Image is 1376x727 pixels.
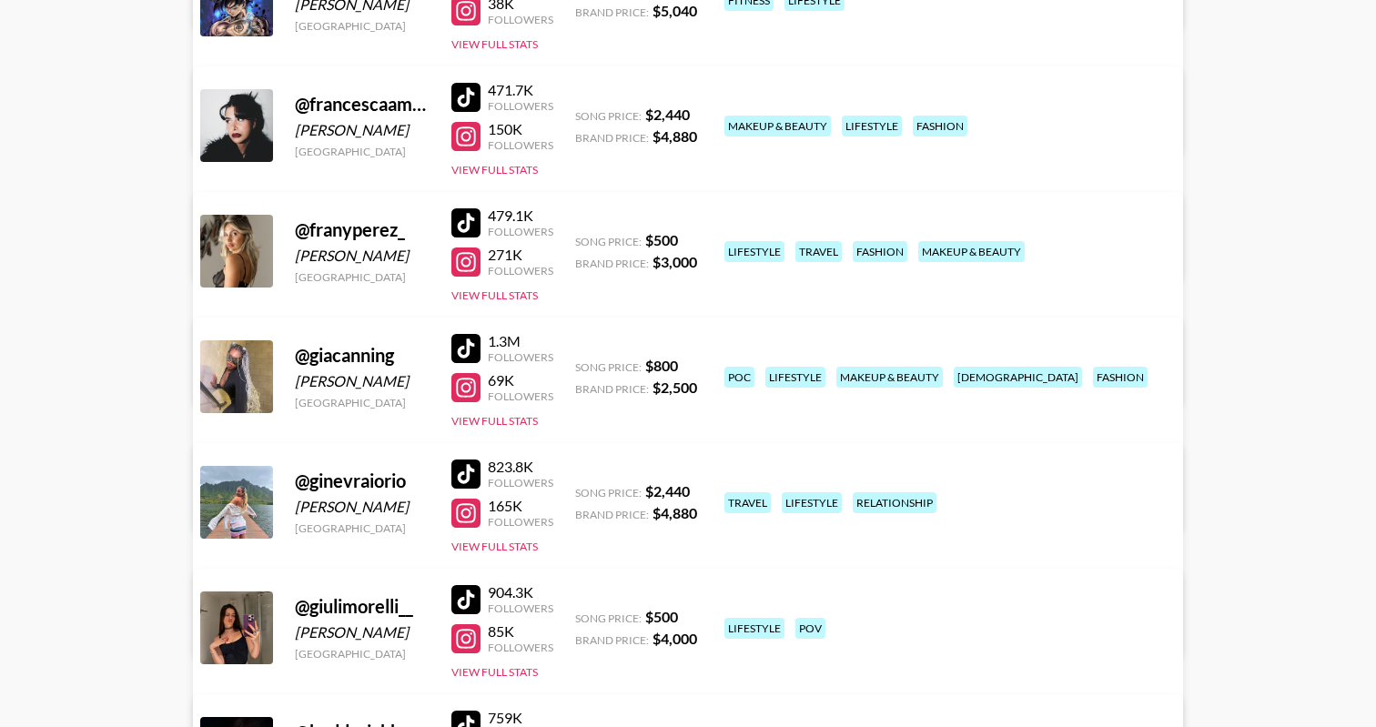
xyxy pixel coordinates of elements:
[488,207,553,225] div: 479.1K
[724,492,771,513] div: travel
[488,515,553,529] div: Followers
[488,138,553,152] div: Followers
[488,13,553,26] div: Followers
[575,633,649,647] span: Brand Price:
[488,641,553,654] div: Followers
[488,476,553,490] div: Followers
[575,360,642,374] span: Song Price:
[295,270,430,284] div: [GEOGRAPHIC_DATA]
[724,367,754,388] div: poc
[645,482,690,500] strong: $ 2,440
[1093,367,1148,388] div: fashion
[295,218,430,241] div: @ franyperez_
[295,521,430,535] div: [GEOGRAPHIC_DATA]
[645,106,690,123] strong: $ 2,440
[645,357,678,374] strong: $ 800
[488,332,553,350] div: 1.3M
[488,120,553,138] div: 150K
[488,350,553,364] div: Followers
[842,116,902,136] div: lifestyle
[488,246,553,264] div: 271K
[488,458,553,476] div: 823.8K
[575,257,649,270] span: Brand Price:
[295,247,430,265] div: [PERSON_NAME]
[645,608,678,625] strong: $ 500
[653,2,697,19] strong: $ 5,040
[451,540,538,553] button: View Full Stats
[836,367,943,388] div: makeup & beauty
[488,583,553,601] div: 904.3K
[295,344,430,367] div: @ giacanning
[451,665,538,679] button: View Full Stats
[488,225,553,238] div: Followers
[795,241,842,262] div: travel
[795,618,825,639] div: pov
[782,492,842,513] div: lifestyle
[295,19,430,33] div: [GEOGRAPHIC_DATA]
[488,99,553,113] div: Followers
[724,241,784,262] div: lifestyle
[575,508,649,521] span: Brand Price:
[295,372,430,390] div: [PERSON_NAME]
[295,647,430,661] div: [GEOGRAPHIC_DATA]
[913,116,967,136] div: fashion
[295,623,430,641] div: [PERSON_NAME]
[575,131,649,145] span: Brand Price:
[653,379,697,396] strong: $ 2,500
[488,389,553,403] div: Followers
[653,630,697,647] strong: $ 4,000
[724,116,831,136] div: makeup & beauty
[653,504,697,521] strong: $ 4,880
[575,382,649,396] span: Brand Price:
[488,371,553,389] div: 69K
[653,127,697,145] strong: $ 4,880
[451,414,538,428] button: View Full Stats
[575,5,649,19] span: Brand Price:
[724,618,784,639] div: lifestyle
[645,231,678,248] strong: $ 500
[575,486,642,500] span: Song Price:
[488,264,553,278] div: Followers
[653,253,697,270] strong: $ 3,000
[295,498,430,516] div: [PERSON_NAME]
[954,367,1082,388] div: [DEMOGRAPHIC_DATA]
[918,241,1025,262] div: makeup & beauty
[295,145,430,158] div: [GEOGRAPHIC_DATA]
[488,601,553,615] div: Followers
[451,288,538,302] button: View Full Stats
[765,367,825,388] div: lifestyle
[575,109,642,123] span: Song Price:
[295,93,430,116] div: @ francescaamara
[295,595,430,618] div: @ giulimorelli__
[295,470,430,492] div: @ ginevraiorio
[575,611,642,625] span: Song Price:
[488,81,553,99] div: 471.7K
[488,709,553,727] div: 759K
[488,622,553,641] div: 85K
[853,241,907,262] div: fashion
[575,235,642,248] span: Song Price:
[853,492,936,513] div: relationship
[295,396,430,409] div: [GEOGRAPHIC_DATA]
[451,37,538,51] button: View Full Stats
[295,121,430,139] div: [PERSON_NAME]
[488,497,553,515] div: 165K
[451,163,538,177] button: View Full Stats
